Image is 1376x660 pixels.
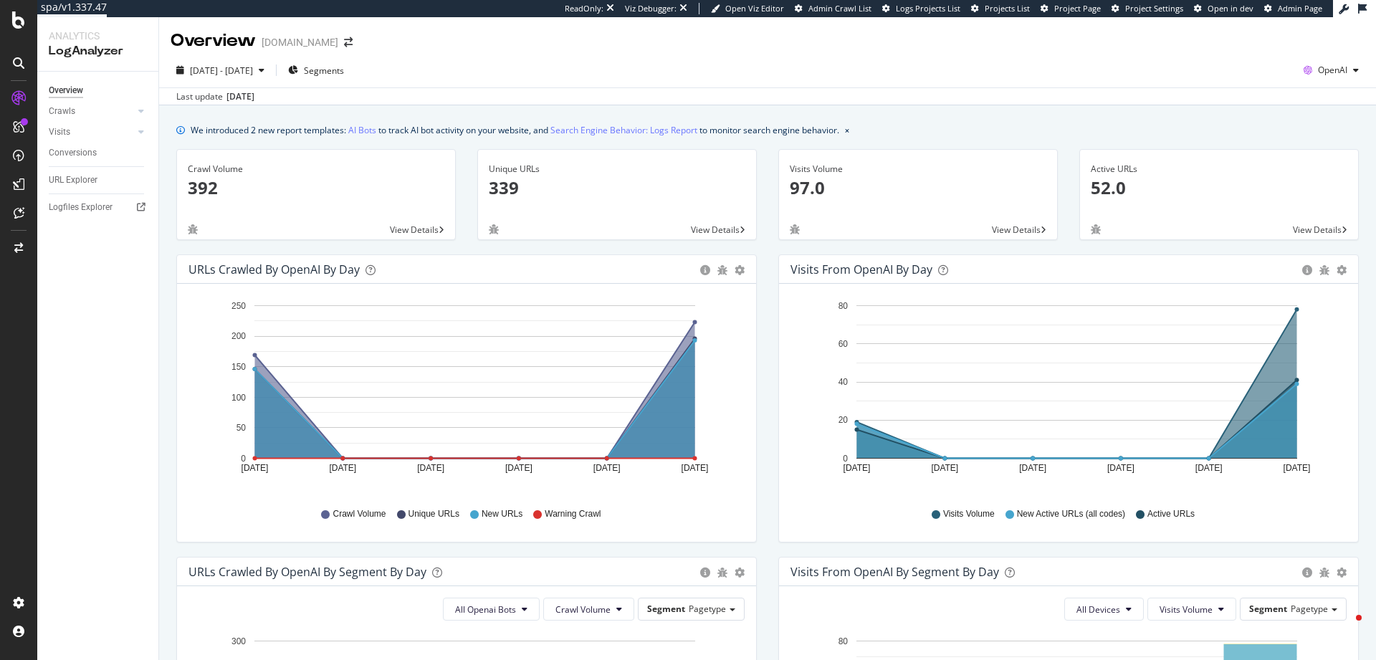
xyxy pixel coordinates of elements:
[790,262,932,277] div: Visits from OpenAI by day
[1302,265,1312,275] div: circle-info
[282,59,350,82] button: Segments
[1017,508,1125,520] span: New Active URLs (all codes)
[1076,603,1120,616] span: All Devices
[231,636,246,646] text: 300
[1064,598,1144,621] button: All Devices
[1019,463,1046,473] text: [DATE]
[49,173,97,188] div: URL Explorer
[838,416,849,426] text: 20
[417,463,444,473] text: [DATE]
[176,90,254,103] div: Last update
[735,568,745,578] div: gear
[625,3,677,14] div: Viz Debugger:
[49,83,148,98] a: Overview
[191,123,839,138] div: We introduced 2 new report templates: to track AI bot activity on your website, and to monitor se...
[236,423,247,433] text: 50
[171,59,270,82] button: [DATE] - [DATE]
[1302,568,1312,578] div: circle-info
[241,454,246,464] text: 0
[226,90,254,103] div: [DATE]
[1278,3,1322,14] span: Admin Page
[735,265,745,275] div: gear
[647,603,685,615] span: Segment
[188,262,360,277] div: URLs Crawled by OpenAI by day
[565,3,603,14] div: ReadOnly:
[49,145,97,161] div: Conversions
[390,224,439,236] span: View Details
[790,295,1342,494] svg: A chart.
[691,224,740,236] span: View Details
[1091,176,1347,200] p: 52.0
[931,463,958,473] text: [DATE]
[795,3,871,14] a: Admin Crawl List
[455,603,516,616] span: All Openai Bots
[971,3,1030,14] a: Projects List
[408,508,459,520] span: Unique URLs
[1284,463,1311,473] text: [DATE]
[1147,598,1236,621] button: Visits Volume
[790,565,999,579] div: Visits from OpenAI By Segment By Day
[489,224,499,234] div: bug
[344,37,353,47] div: arrow-right-arrow-left
[1160,603,1213,616] span: Visits Volume
[992,224,1041,236] span: View Details
[1264,3,1322,14] a: Admin Page
[176,123,1359,138] div: info banner
[689,603,726,615] span: Pagetype
[49,83,83,98] div: Overview
[304,64,344,77] span: Segments
[1319,568,1329,578] div: bug
[545,508,601,520] span: Warning Crawl
[49,104,75,119] div: Crawls
[49,125,70,140] div: Visits
[49,29,147,43] div: Analytics
[489,163,745,176] div: Unique URLs
[333,508,386,520] span: Crawl Volume
[790,163,1046,176] div: Visits Volume
[790,224,800,234] div: bug
[171,29,256,53] div: Overview
[838,339,849,349] text: 60
[593,463,621,473] text: [DATE]
[555,603,611,616] span: Crawl Volume
[231,362,246,372] text: 150
[1319,265,1329,275] div: bug
[49,200,148,215] a: Logfiles Explorer
[1337,568,1347,578] div: gear
[231,332,246,342] text: 200
[329,463,356,473] text: [DATE]
[1041,3,1101,14] a: Project Page
[231,301,246,311] text: 250
[550,123,697,138] a: Search Engine Behavior: Logs Report
[188,565,426,579] div: URLs Crawled by OpenAI By Segment By Day
[838,636,849,646] text: 80
[725,3,784,14] span: Open Viz Editor
[543,598,634,621] button: Crawl Volume
[49,173,148,188] a: URL Explorer
[1195,463,1223,473] text: [DATE]
[482,508,522,520] span: New URLs
[790,176,1046,200] p: 97.0
[1249,603,1287,615] span: Segment
[1112,3,1183,14] a: Project Settings
[1091,163,1347,176] div: Active URLs
[489,176,745,200] p: 339
[844,463,871,473] text: [DATE]
[1337,265,1347,275] div: gear
[262,35,338,49] div: [DOMAIN_NAME]
[188,176,444,200] p: 392
[242,463,269,473] text: [DATE]
[1291,603,1328,615] span: Pagetype
[838,301,849,311] text: 80
[188,295,740,494] svg: A chart.
[808,3,871,14] span: Admin Crawl List
[682,463,709,473] text: [DATE]
[838,377,849,387] text: 40
[1107,463,1134,473] text: [DATE]
[717,265,727,275] div: bug
[1125,3,1183,14] span: Project Settings
[700,568,710,578] div: circle-info
[49,43,147,59] div: LogAnalyzer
